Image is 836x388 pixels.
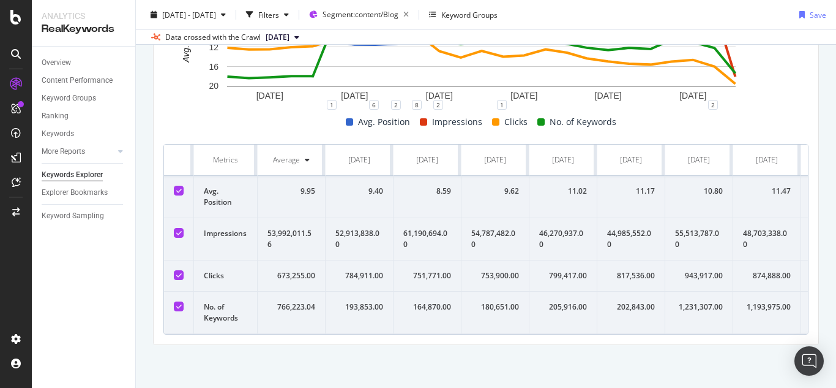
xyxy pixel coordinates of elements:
div: [DATE] [484,154,506,165]
div: Metrics [204,154,247,165]
div: [DATE] [552,154,574,165]
div: Filters [258,9,279,20]
div: 799,417.00 [539,270,587,281]
button: [DATE] - [DATE] [146,5,231,25]
div: 6 [369,100,379,110]
span: 2025 Sep. 1st [266,32,289,43]
div: Save [810,9,826,20]
div: [DATE] [756,154,778,165]
div: 180,651.00 [471,302,519,313]
div: [DATE] [620,154,642,165]
div: Data crossed with the Crawl [165,32,261,43]
div: 193,853.00 [335,302,383,313]
a: Keywords Explorer [42,169,127,181]
a: More Reports [42,145,114,158]
div: Keywords [42,127,74,140]
div: 1,193,975.00 [743,302,791,313]
a: Ranking [42,110,127,123]
div: 2 [391,100,401,110]
div: 46,270,937.00 [539,228,587,250]
div: Explorer Bookmarks [42,186,108,199]
div: Keyword Groups [441,9,498,20]
div: 766,223.04 [267,302,315,313]
td: No. of Keywords [194,292,258,334]
div: 10.80 [675,186,723,197]
a: Keyword Groups [42,92,127,105]
text: [DATE] [679,91,706,101]
button: Save [794,5,826,25]
div: 8 [412,100,422,110]
div: 9.62 [471,186,519,197]
span: Segment: content/Blog [323,9,398,20]
div: 9.95 [267,186,315,197]
button: Keyword Groups [424,5,502,25]
a: Explorer Bookmarks [42,186,127,199]
div: 164,870.00 [403,302,451,313]
div: 48,703,338.00 [743,228,791,250]
div: Analytics [42,10,125,22]
div: 53,992,011.56 [267,228,315,250]
span: Impressions [432,115,482,129]
div: Keyword Groups [42,92,96,105]
td: Clicks [194,261,258,292]
text: [DATE] [595,91,622,101]
div: Average [273,154,300,165]
div: 943,917.00 [675,270,723,281]
button: Segment:content/Blog [304,5,414,25]
button: [DATE] [261,30,304,45]
text: [DATE] [341,91,368,101]
div: 11.17 [607,186,655,197]
div: 9.40 [335,186,383,197]
div: 55,513,787.00 [675,228,723,250]
div: Open Intercom Messenger [794,346,824,376]
div: 751,771.00 [403,270,451,281]
div: [DATE] [688,154,710,165]
div: 784,911.00 [335,270,383,281]
div: 11.02 [539,186,587,197]
a: Content Performance [42,74,127,87]
span: [DATE] - [DATE] [162,9,216,20]
div: 753,900.00 [471,270,519,281]
div: RealKeywords [42,22,125,36]
div: More Reports [42,145,85,158]
div: Keywords Explorer [42,169,103,181]
div: Content Performance [42,74,113,87]
div: 44,985,552.00 [607,228,655,250]
div: 52,913,838.00 [335,228,383,250]
div: 817,536.00 [607,270,655,281]
span: No. of Keywords [550,115,616,129]
div: 1 [327,100,337,110]
span: Clicks [504,115,528,129]
td: Avg. Position [194,176,258,218]
span: Avg. Position [358,115,410,129]
text: [DATE] [426,91,453,101]
text: 20 [209,82,218,91]
div: 874,888.00 [743,270,791,281]
div: 8.59 [403,186,451,197]
div: 1 [497,100,507,110]
div: 54,787,482.00 [471,228,519,250]
text: 12 [209,42,218,52]
div: 1,231,307.00 [675,302,723,313]
td: Impressions [194,218,258,261]
div: 2 [433,100,443,110]
text: 16 [209,62,218,72]
a: Keywords [42,127,127,140]
a: Keyword Sampling [42,210,127,223]
div: 61,190,694.00 [403,228,451,250]
div: Overview [42,56,71,69]
div: Ranking [42,110,69,123]
a: Overview [42,56,127,69]
div: 202,843.00 [607,302,655,313]
text: [DATE] [510,91,537,101]
div: [DATE] [348,154,370,165]
button: Filters [241,5,294,25]
div: 2 [708,100,718,110]
div: 673,255.00 [267,270,315,281]
div: Keyword Sampling [42,210,104,223]
div: 11.47 [743,186,791,197]
div: 205,916.00 [539,302,587,313]
div: [DATE] [416,154,438,165]
text: [DATE] [256,91,283,101]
